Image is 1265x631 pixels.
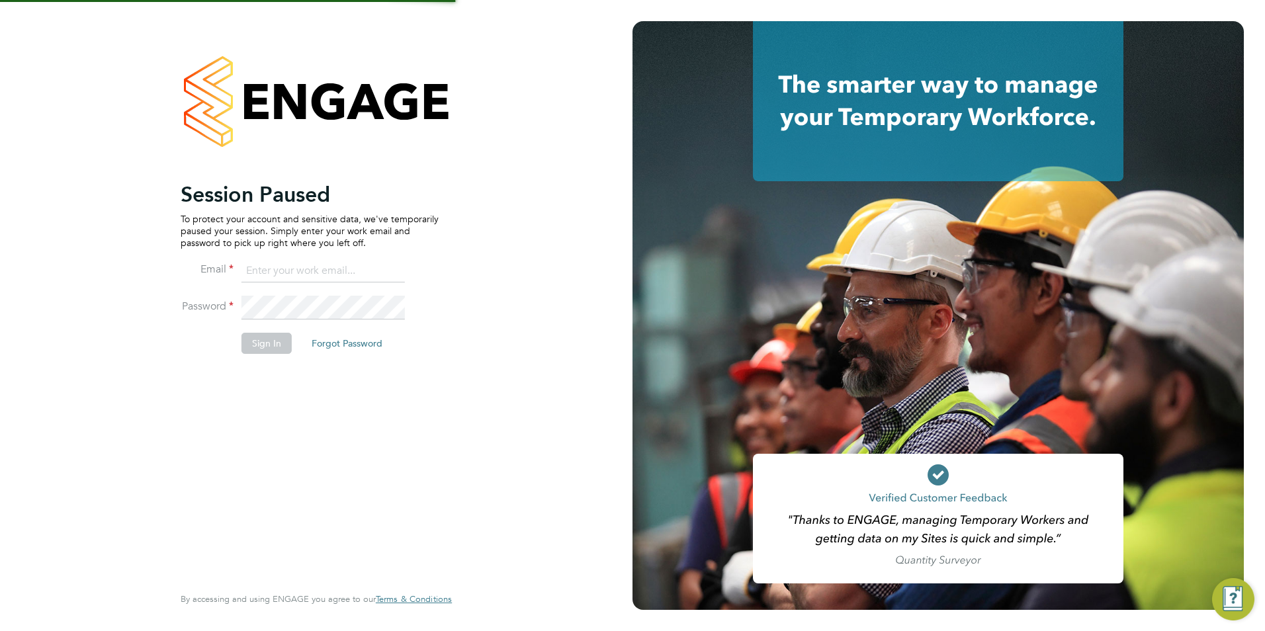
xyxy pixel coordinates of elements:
h2: Session Paused [181,181,439,208]
label: Password [181,300,234,314]
button: Sign In [241,333,292,354]
p: To protect your account and sensitive data, we've temporarily paused your session. Simply enter y... [181,213,439,249]
a: Terms & Conditions [376,594,452,605]
input: Enter your work email... [241,259,405,283]
button: Engage Resource Center [1212,578,1254,620]
label: Email [181,263,234,276]
span: By accessing and using ENGAGE you agree to our [181,593,452,605]
button: Forgot Password [301,333,393,354]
